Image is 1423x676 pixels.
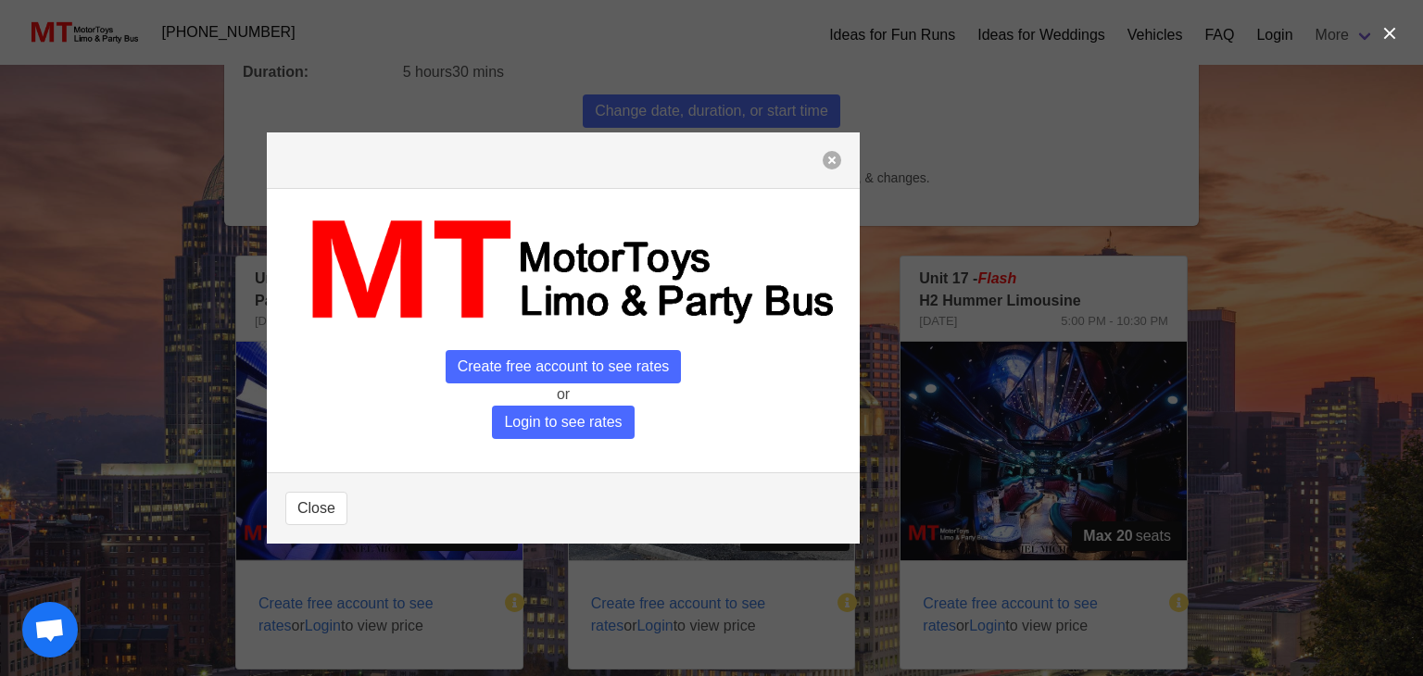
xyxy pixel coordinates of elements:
[492,406,634,439] span: Login to see rates
[22,602,78,657] div: Open chat
[285,383,841,406] p: or
[446,350,682,383] span: Create free account to see rates
[285,207,841,334] img: MT_logo_name.png
[285,492,347,525] button: Close
[297,497,335,520] span: Close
